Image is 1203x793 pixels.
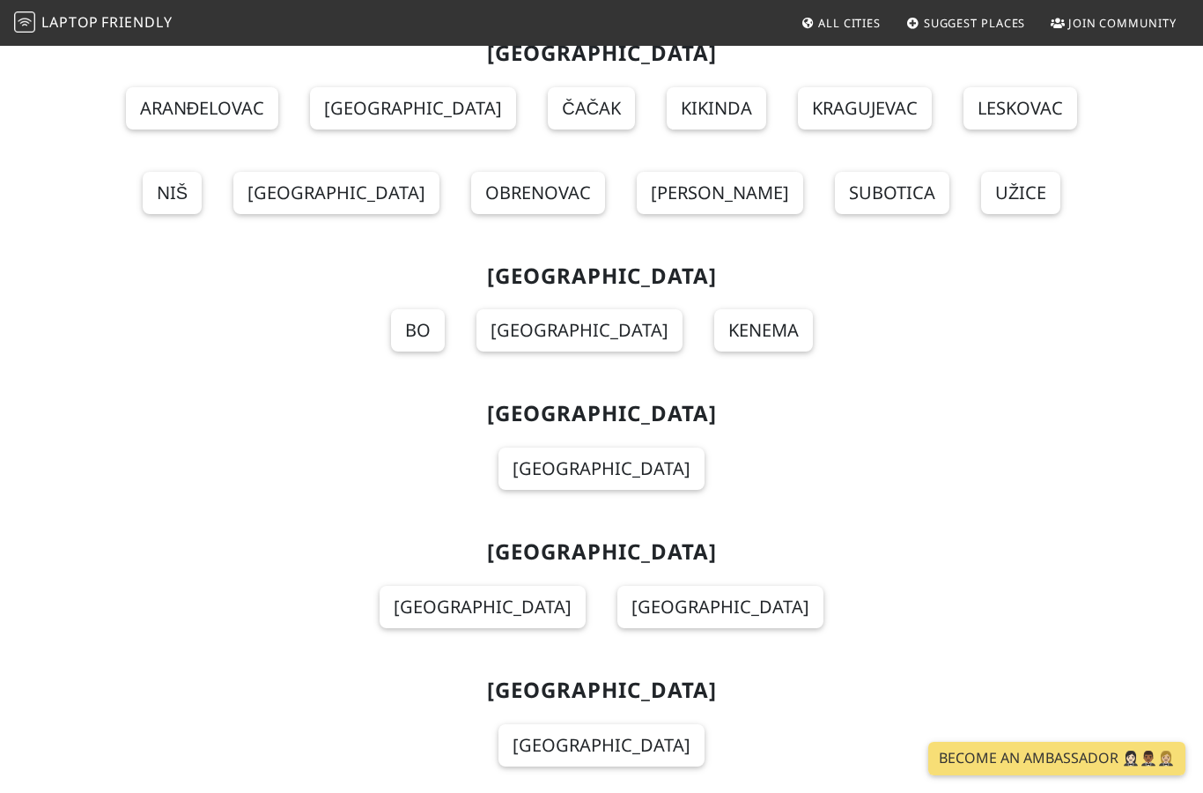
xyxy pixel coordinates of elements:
a: Join Community [1044,7,1184,39]
a: [PERSON_NAME] [637,172,803,214]
a: [GEOGRAPHIC_DATA] [476,309,683,352]
h2: [GEOGRAPHIC_DATA] [110,41,1093,66]
a: [GEOGRAPHIC_DATA] [498,724,705,767]
span: All Cities [818,15,881,31]
a: Leskovac [963,87,1077,130]
h2: [GEOGRAPHIC_DATA] [110,401,1093,426]
a: Bo [391,309,445,352]
a: Čačak [548,87,635,130]
a: Subotica [835,172,949,214]
span: Friendly [101,12,172,32]
a: Užice [981,172,1060,214]
a: Kenema [714,309,813,352]
img: LaptopFriendly [14,11,35,33]
h2: [GEOGRAPHIC_DATA] [110,678,1093,703]
span: Suggest Places [924,15,1026,31]
h2: [GEOGRAPHIC_DATA] [110,263,1093,289]
a: [GEOGRAPHIC_DATA] [380,586,586,628]
span: Laptop [41,12,99,32]
a: Niš [143,172,202,214]
h2: [GEOGRAPHIC_DATA] [110,539,1093,565]
a: All Cities [793,7,888,39]
a: [GEOGRAPHIC_DATA] [233,172,439,214]
a: Kragujevac [798,87,932,130]
a: Kikinda [667,87,766,130]
a: [GEOGRAPHIC_DATA] [617,586,823,628]
a: [GEOGRAPHIC_DATA] [310,87,516,130]
span: Join Community [1068,15,1177,31]
a: [GEOGRAPHIC_DATA] [498,448,705,490]
a: Aranđelovac [126,87,278,130]
a: Suggest Places [899,7,1033,39]
a: LaptopFriendly LaptopFriendly [14,8,173,39]
a: Obrenovac [471,172,605,214]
